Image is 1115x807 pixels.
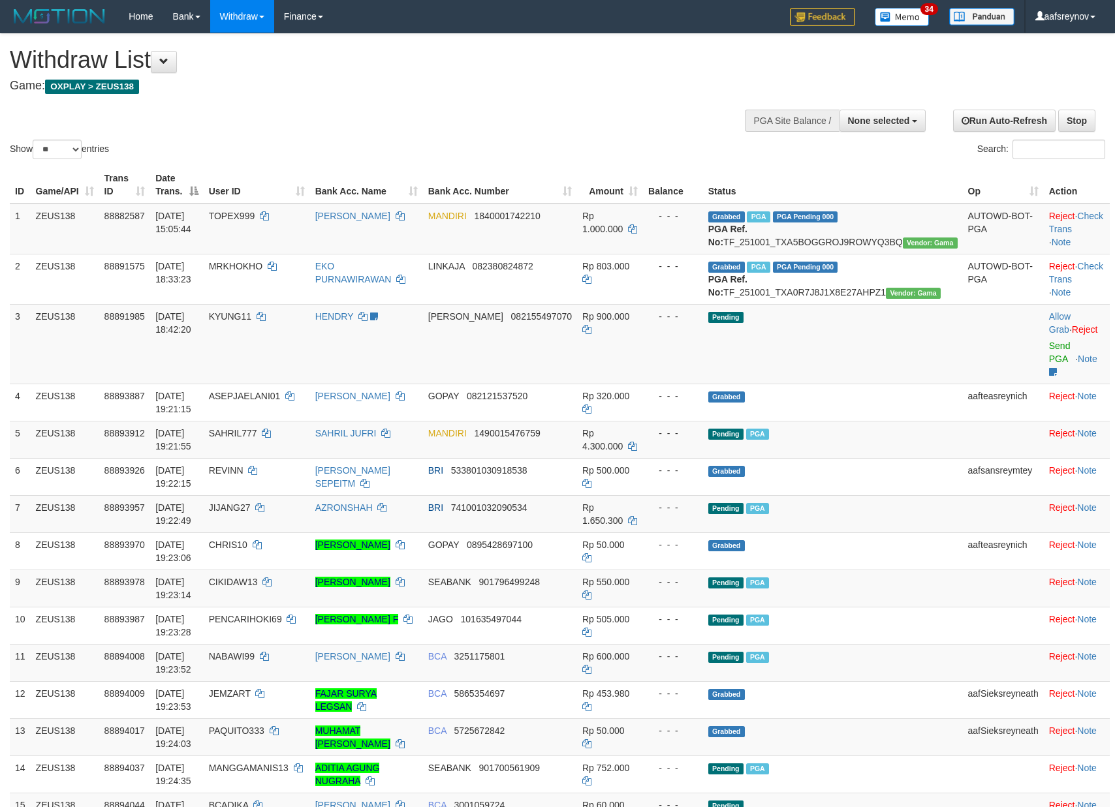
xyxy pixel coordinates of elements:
td: aafteasreynich [963,532,1044,570]
span: Rp 752.000 [582,763,629,773]
td: 8 [10,532,31,570]
a: Stop [1058,110,1095,132]
span: 88893887 [104,391,145,401]
td: 9 [10,570,31,607]
a: Note [1077,502,1097,513]
span: JIJANG27 [209,502,251,513]
span: Marked by aafpengsreynich [747,262,770,273]
td: ZEUS138 [31,681,99,718]
img: MOTION_logo.png [10,7,109,26]
h4: Game: [10,80,730,93]
span: Marked by aafsolysreylen [746,615,769,626]
span: GOPAY [428,391,459,401]
span: [DATE] 19:23:14 [155,577,191,600]
span: REVINN [209,465,243,476]
td: AUTOWD-BOT-PGA [963,254,1044,304]
td: 3 [10,304,31,384]
span: Rp 453.980 [582,688,629,699]
span: Rp 1.650.300 [582,502,623,526]
span: Grabbed [708,262,745,273]
select: Showentries [33,140,82,159]
span: Marked by aafnoeunsreypich [747,211,770,222]
td: · [1044,384,1110,421]
td: 1 [10,204,31,254]
td: ZEUS138 [31,755,99,793]
td: 4 [10,384,31,421]
span: Copy 101635497044 to clipboard [461,614,522,624]
span: Copy 082155497070 to clipboard [511,311,572,322]
a: [PERSON_NAME] [315,391,390,401]
a: Reject [1049,688,1075,699]
span: [DATE] 19:23:52 [155,651,191,675]
td: ZEUS138 [31,644,99,681]
span: [DATE] 19:23:28 [155,614,191,637]
a: Note [1077,614,1097,624]
span: [DATE] 19:21:55 [155,428,191,451]
span: KYUNG11 [209,311,251,322]
span: BCA [428,688,447,699]
span: [DATE] 19:23:06 [155,540,191,563]
th: Trans ID: activate to sort column ascending [99,166,151,204]
span: BCA [428,651,447,662]
a: Note [1077,391,1097,401]
span: Pending [708,577,744,588]
span: 34 [920,3,938,15]
span: 88893957 [104,502,145,513]
span: Copy 3251175801 to clipboard [454,651,505,662]
td: · [1044,607,1110,644]
span: [DATE] 19:22:49 [155,502,191,526]
a: ADITIA AGUNG NUGRAHA [315,763,380,786]
span: MANGGAMANIS13 [209,763,289,773]
span: Marked by aafnoeunsreypich [746,652,769,663]
th: Date Trans.: activate to sort column descending [150,166,204,204]
span: 88893926 [104,465,145,476]
td: · [1044,681,1110,718]
a: Reject [1049,428,1075,438]
span: Rp 550.000 [582,577,629,587]
span: 88894017 [104,725,145,736]
td: 5 [10,421,31,458]
span: Pending [708,503,744,514]
a: FAJAR SURYA LEGSAN [315,688,377,712]
a: Reject [1049,391,1075,401]
span: 88894009 [104,688,145,699]
span: Pending [708,429,744,440]
span: 88882587 [104,211,145,221]
a: SAHRIL JUFRI [315,428,377,438]
a: Reject [1049,261,1075,271]
span: Vendor URL: https://trx31.1velocity.biz [903,237,958,249]
img: panduan.png [949,8,1014,25]
a: [PERSON_NAME] [315,211,390,221]
span: BRI [428,502,443,513]
span: Vendor URL: https://trx31.1velocity.biz [886,288,941,299]
div: - - - [648,724,698,737]
td: · [1044,644,1110,681]
a: Reject [1049,502,1075,513]
span: [DATE] 19:24:03 [155,725,191,749]
span: Rp 1.000.000 [582,211,623,234]
a: Note [1077,540,1097,550]
span: CHRIS10 [209,540,247,550]
img: Button%20Memo.svg [875,8,930,26]
span: Copy 1490015476759 to clipboard [475,428,541,438]
span: Pending [708,652,744,663]
span: Pending [708,615,744,626]
div: - - - [648,538,698,551]
a: Run Auto-Refresh [953,110,1056,132]
td: TF_251001_TXA5BOGGROJ9ROWYQ3BQ [703,204,963,254]
th: User ID: activate to sort column ascending [204,166,310,204]
a: [PERSON_NAME] SEPEITM [315,465,390,489]
input: Search: [1013,140,1105,159]
span: 88891575 [104,261,145,271]
span: MRKHOKHO [209,261,262,271]
span: Grabbed [708,540,745,551]
span: None selected [848,115,910,126]
span: Copy 082121537520 to clipboard [467,391,527,401]
span: SEABANK [428,577,471,587]
span: Rp 900.000 [582,311,629,322]
td: · · [1044,204,1110,254]
a: Send PGA [1049,341,1071,364]
span: Grabbed [708,726,745,737]
span: [DATE] 19:21:15 [155,391,191,414]
span: Copy 901700561909 to clipboard [479,763,540,773]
